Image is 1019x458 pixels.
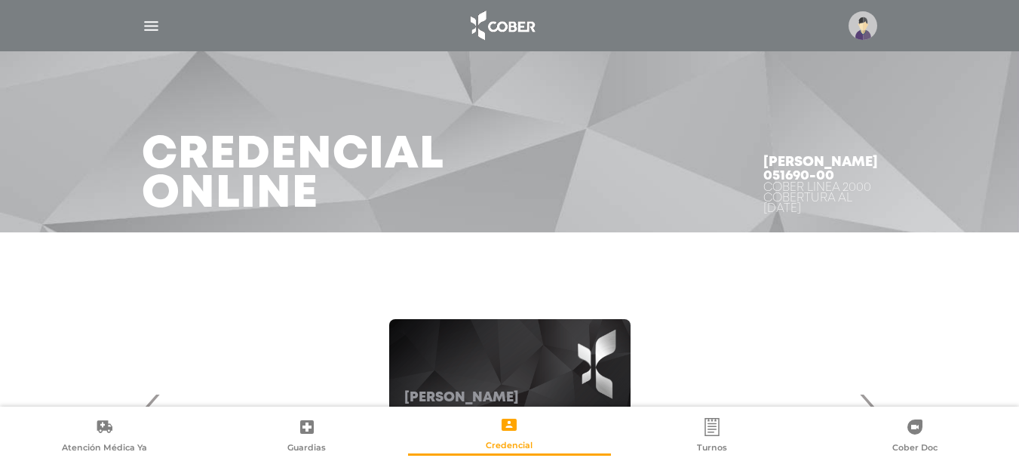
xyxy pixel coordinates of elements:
[855,372,884,453] span: Next
[462,8,542,44] img: logo_cober_home-white.png
[287,442,326,456] span: Guardias
[849,11,877,40] img: profile-placeholder.svg
[611,417,814,456] a: Turnos
[62,442,147,456] span: Atención Médica Ya
[486,440,533,453] span: Credencial
[142,17,161,35] img: Cober_menu-lines-white.svg
[408,415,611,453] a: Credencial
[763,183,878,214] div: Cober Linea 2000 Cobertura al [DATE]
[136,372,165,453] span: Previous
[206,417,409,456] a: Guardias
[892,442,938,456] span: Cober Doc
[697,442,727,456] span: Turnos
[3,417,206,456] a: Atención Médica Ya
[763,155,878,183] h4: [PERSON_NAME] 051690-00
[813,417,1016,456] a: Cober Doc
[404,390,519,407] h5: [PERSON_NAME]
[142,136,444,214] h3: Credencial Online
